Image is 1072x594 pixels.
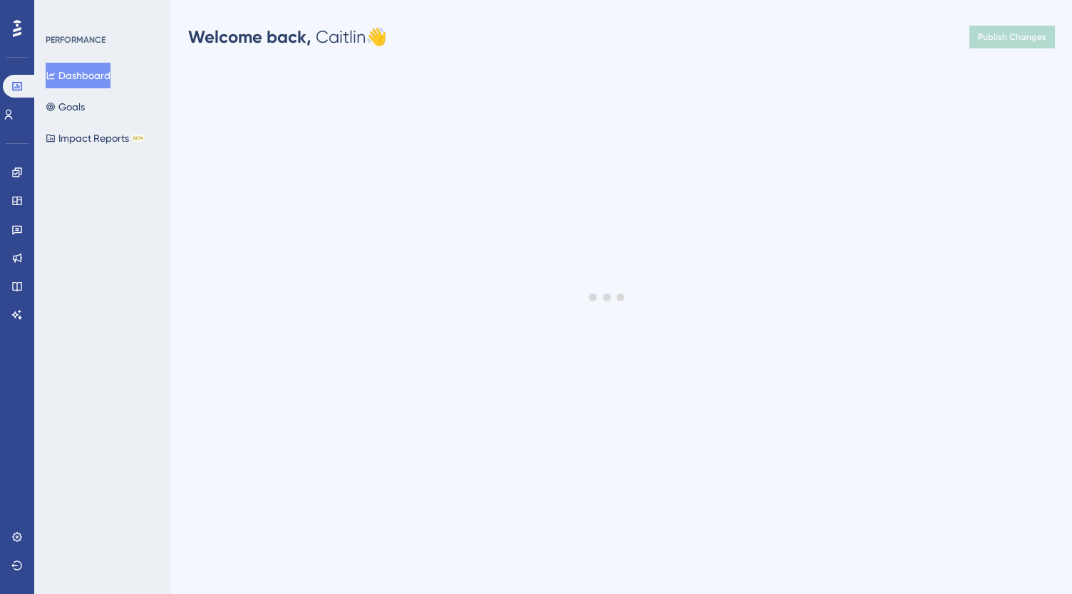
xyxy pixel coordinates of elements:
button: Goals [46,94,85,120]
button: Publish Changes [969,26,1055,48]
button: Impact ReportsBETA [46,125,145,151]
button: Dashboard [46,63,110,88]
span: Welcome back, [188,26,311,47]
div: Caitlin 👋 [188,26,387,48]
div: BETA [132,135,145,142]
div: PERFORMANCE [46,34,105,46]
span: Publish Changes [978,31,1046,43]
